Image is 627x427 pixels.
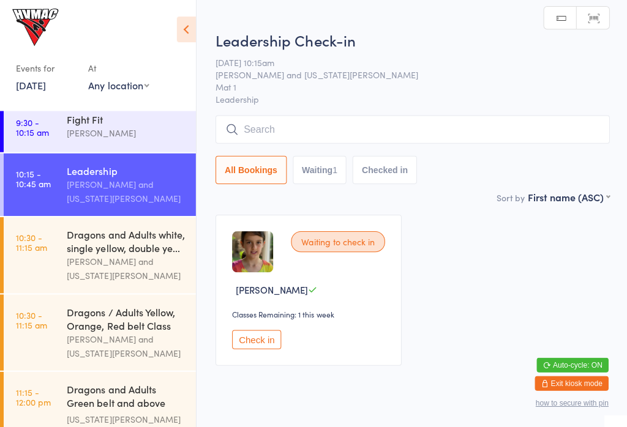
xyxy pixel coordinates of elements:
div: [PERSON_NAME] and [US_STATE][PERSON_NAME] [67,177,185,206]
div: [PERSON_NAME] and [US_STATE][PERSON_NAME] [67,332,185,360]
time: 10:30 - 11:15 am [16,232,47,252]
div: First name (ASC) [526,190,608,204]
div: 1 [332,165,337,175]
button: Checked in [351,156,416,184]
a: 10:15 -10:45 amLeadership[PERSON_NAME] and [US_STATE][PERSON_NAME] [4,154,195,216]
span: [DATE] 10:15am [215,57,589,69]
img: Hunter Valley Martial Arts Centre Morisset [12,9,58,46]
div: [PERSON_NAME] and [US_STATE][PERSON_NAME] [67,254,185,283]
button: Exit kiosk mode [533,376,607,390]
div: Dragons / Adults Yellow, Orange, Red belt Class [67,305,185,332]
div: Any location [88,79,149,92]
span: [PERSON_NAME] and [US_STATE][PERSON_NAME] [215,69,589,81]
div: At [88,59,149,79]
button: how to secure with pin [534,398,607,407]
time: 10:30 - 11:15 am [16,310,47,329]
button: Check in [231,330,280,349]
img: image1676269121.png [231,231,272,272]
span: Mat 1 [215,81,589,94]
div: Dragons and Adults Green belt and above Advanced C... [67,382,185,412]
time: 10:15 - 10:45 am [16,169,51,188]
a: 9:30 -10:15 amFight Fit[PERSON_NAME] [4,102,195,152]
time: 9:30 - 10:15 am [16,117,49,137]
button: Waiting1 [292,156,346,184]
div: Waiting to check in [290,231,384,252]
a: [DATE] [16,79,46,92]
a: 10:30 -11:15 amDragons and Adults white, single yellow, double ye...[PERSON_NAME] and [US_STATE][... [4,217,195,293]
span: Leadership [215,94,608,106]
div: Events for [16,59,76,79]
button: Auto-cycle: ON [535,357,607,372]
time: 11:15 - 12:00 pm [16,387,51,406]
span: [PERSON_NAME] [235,283,307,296]
h2: Leadership Check-in [215,31,608,51]
label: Sort by [495,191,524,204]
input: Search [215,116,608,144]
a: 10:30 -11:15 amDragons / Adults Yellow, Orange, Red belt Class[PERSON_NAME] and [US_STATE][PERSON... [4,294,195,370]
div: Fight Fit [67,113,185,126]
div: Leadership [67,164,185,177]
button: All Bookings [215,156,286,184]
div: Classes Remaining: 1 this week [231,308,388,319]
div: Dragons and Adults white, single yellow, double ye... [67,228,185,254]
div: [PERSON_NAME] [67,126,185,140]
